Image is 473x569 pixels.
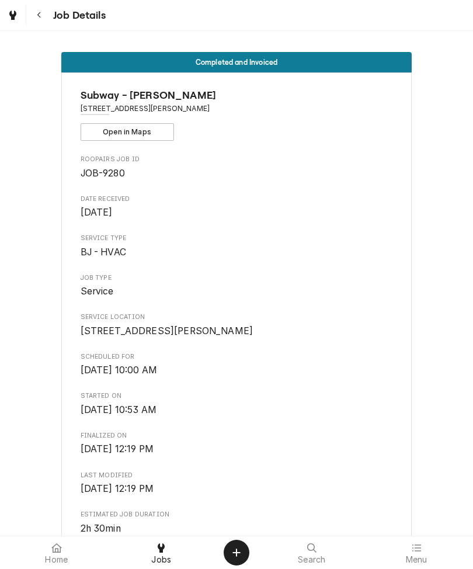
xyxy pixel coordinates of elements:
[81,442,393,456] span: Finalized On
[5,539,109,567] a: Home
[81,245,393,259] span: Service Type
[81,195,393,204] span: Date Received
[81,471,393,496] div: Last Modified
[81,391,393,401] span: Started On
[81,88,393,103] span: Name
[365,539,469,567] a: Menu
[260,539,364,567] a: Search
[81,166,393,181] span: Roopairs Job ID
[81,286,114,297] span: Service
[81,523,121,534] span: 2h 30min
[81,88,393,141] div: Client Information
[81,313,393,338] div: Service Location
[81,247,126,258] span: BJ - HVAC
[81,483,154,494] span: [DATE] 12:19 PM
[45,555,68,564] span: Home
[81,431,393,456] div: Finalized On
[81,363,393,377] span: Scheduled For
[29,5,50,26] button: Navigate back
[81,234,393,259] div: Service Type
[81,155,393,164] span: Roopairs Job ID
[196,58,278,66] span: Completed and Invoiced
[81,431,393,440] span: Finalized On
[110,539,214,567] a: Jobs
[81,273,393,283] span: Job Type
[81,168,125,179] span: JOB-9280
[81,404,156,415] span: [DATE] 10:53 AM
[81,352,393,377] div: Scheduled For
[81,443,154,454] span: [DATE] 12:19 PM
[81,325,253,336] span: [STREET_ADDRESS][PERSON_NAME]
[81,403,393,417] span: Started On
[81,522,393,536] span: Estimated Job Duration
[81,324,393,338] span: Service Location
[298,555,325,564] span: Search
[81,195,393,220] div: Date Received
[224,540,249,565] button: Create Object
[81,284,393,299] span: Job Type
[81,482,393,496] span: Last Modified
[151,555,171,564] span: Jobs
[81,207,113,218] span: [DATE]
[81,234,393,243] span: Service Type
[81,103,393,114] span: Address
[81,313,393,322] span: Service Location
[81,352,393,362] span: Scheduled For
[406,555,427,564] span: Menu
[81,471,393,480] span: Last Modified
[81,206,393,220] span: Date Received
[81,510,393,535] div: Estimated Job Duration
[81,510,393,519] span: Estimated Job Duration
[81,123,174,141] button: Open in Maps
[61,52,412,72] div: Status
[81,273,393,299] div: Job Type
[81,155,393,180] div: Roopairs Job ID
[50,8,106,23] span: Job Details
[81,365,157,376] span: [DATE] 10:00 AM
[81,391,393,417] div: Started On
[2,5,23,26] a: Go to Jobs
